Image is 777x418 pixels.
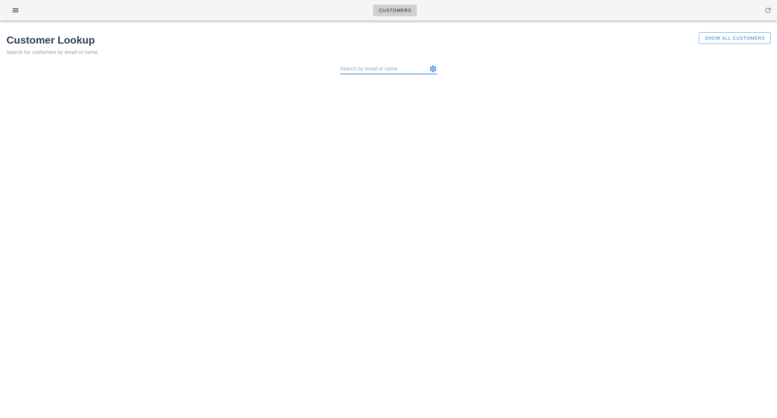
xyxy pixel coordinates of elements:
[704,36,765,41] span: Show All Customers
[340,64,428,74] input: Search by email or name
[429,65,437,73] button: appended action
[373,5,417,16] a: Customers
[378,8,411,13] span: Customers
[699,32,771,44] button: Show All Customers
[6,48,642,57] p: Search for customers by email or name
[6,32,642,48] h1: Customer Lookup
